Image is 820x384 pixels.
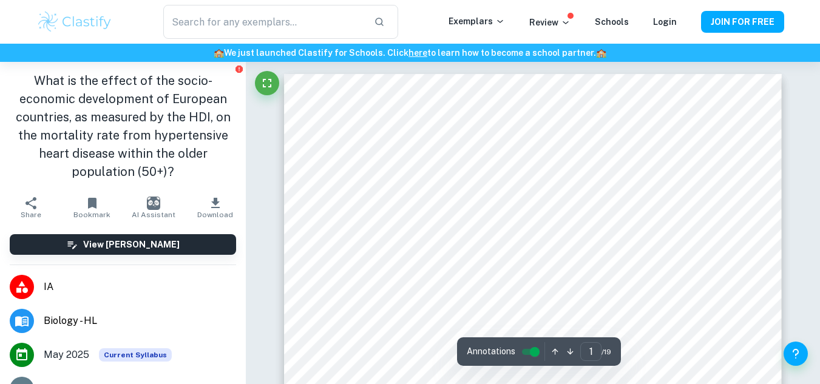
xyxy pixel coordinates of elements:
h6: View [PERSON_NAME] [83,238,180,251]
button: Help and Feedback [784,342,808,366]
button: Download [185,190,246,224]
button: Fullscreen [255,71,279,95]
span: Annotations [467,345,515,358]
span: Bookmark [73,211,110,219]
span: 🏫 [214,48,224,58]
a: Schools [595,17,629,27]
span: AI Assistant [132,211,175,219]
h6: We just launched Clastify for Schools. Click to learn how to become a school partner. [2,46,818,59]
span: Share [21,211,41,219]
h1: What is the effect of the socio-economic development of European countries, as measured by the HD... [10,72,236,181]
div: This exemplar is based on the current syllabus. Feel free to refer to it for inspiration/ideas wh... [99,348,172,362]
button: View [PERSON_NAME] [10,234,236,255]
span: May 2025 [44,348,89,362]
button: AI Assistant [123,190,185,224]
span: / 19 [601,346,611,357]
p: Exemplars [449,15,505,28]
button: Report issue [234,64,243,73]
span: Download [197,211,233,219]
span: Biology - HL [44,314,236,328]
button: JOIN FOR FREE [701,11,784,33]
button: Bookmark [61,190,123,224]
span: Current Syllabus [99,348,172,362]
img: Clastify logo [36,10,114,34]
span: IA [44,280,236,294]
p: Review [529,16,571,29]
span: 🏫 [596,48,606,58]
input: Search for any exemplars... [163,5,364,39]
a: here [408,48,427,58]
a: Login [653,17,677,27]
img: AI Assistant [147,197,160,210]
